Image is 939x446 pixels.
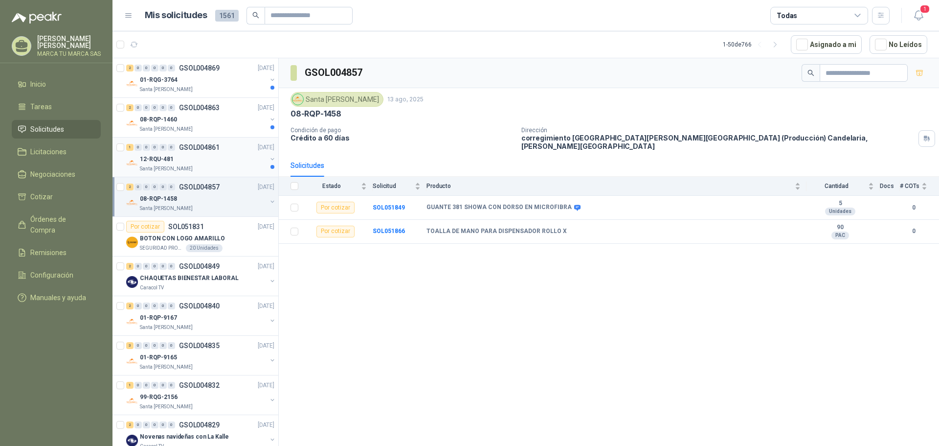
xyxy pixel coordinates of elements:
[151,184,158,190] div: 0
[258,341,274,351] p: [DATE]
[252,12,259,19] span: search
[168,223,204,230] p: SOL051831
[151,144,158,151] div: 0
[126,181,276,212] a: 2 0 0 0 0 0 GSOL004857[DATE] Company Logo08-RQP-1458Santa [PERSON_NAME]
[291,92,383,107] div: Santa [PERSON_NAME]
[179,382,220,389] p: GSOL004832
[126,144,134,151] div: 1
[134,303,142,309] div: 0
[159,382,167,389] div: 0
[168,382,175,389] div: 0
[134,263,142,270] div: 0
[791,35,862,54] button: Asignado a mi
[179,144,220,151] p: GSOL004861
[168,263,175,270] div: 0
[126,117,138,129] img: Company Logo
[159,65,167,71] div: 0
[12,288,101,307] a: Manuales y ayuda
[12,165,101,184] a: Negociaciones
[159,104,167,111] div: 0
[145,8,207,23] h1: Mis solicitudes
[305,65,364,80] h3: GSOL004857
[426,183,793,189] span: Producto
[12,266,101,284] a: Configuración
[140,115,177,124] p: 08-RQP-1460
[168,422,175,428] div: 0
[373,204,405,211] a: SOL051849
[143,144,150,151] div: 0
[140,274,239,283] p: CHAQUETAS BIENESTAR LABORAL
[258,302,274,311] p: [DATE]
[168,65,175,71] div: 0
[159,144,167,151] div: 0
[304,177,373,196] th: Estado
[215,10,239,22] span: 1561
[140,403,193,411] p: Santa [PERSON_NAME]
[151,263,158,270] div: 0
[179,263,220,270] p: GSOL004849
[151,303,158,309] div: 0
[291,127,514,134] p: Condición de pago
[426,177,806,196] th: Producto
[134,184,142,190] div: 0
[140,284,164,292] p: Caracol TV
[179,65,220,71] p: GSOL004869
[179,104,220,111] p: GSOL004863
[30,124,64,135] span: Solicitudes
[521,134,915,150] p: corregimiento [GEOGRAPHIC_DATA][PERSON_NAME][GEOGRAPHIC_DATA] (Producción) Candelaria , [PERSON_N...
[134,104,142,111] div: 0
[151,342,158,349] div: 0
[126,141,276,173] a: 1 0 0 0 0 0 GSOL004861[DATE] Company Logo12-RQU-481Santa [PERSON_NAME]
[37,35,101,49] p: [PERSON_NAME] [PERSON_NAME]
[12,12,62,23] img: Logo peakr
[168,303,175,309] div: 0
[723,37,783,52] div: 1 - 50 de 766
[140,75,178,85] p: 01-RQG-3764
[143,303,150,309] div: 0
[126,260,276,292] a: 2 0 0 0 0 0 GSOL004849[DATE] Company LogoCHAQUETAS BIENESTAR LABORALCaracol TV
[870,35,927,54] button: No Leídos
[806,200,874,208] b: 5
[143,342,150,349] div: 0
[258,222,274,232] p: [DATE]
[12,243,101,262] a: Remisiones
[140,244,184,252] p: SEGURIDAD PROVISER LTDA
[258,103,274,113] p: [DATE]
[806,183,866,189] span: Cantidad
[880,177,900,196] th: Docs
[258,381,274,390] p: [DATE]
[140,324,193,331] p: Santa [PERSON_NAME]
[126,263,134,270] div: 2
[126,65,134,71] div: 2
[159,303,167,309] div: 0
[521,127,915,134] p: Dirección
[373,228,405,235] b: SOL051866
[159,342,167,349] div: 0
[168,104,175,111] div: 0
[777,10,797,21] div: Todas
[143,263,150,270] div: 0
[126,221,164,233] div: Por cotizar
[140,205,193,212] p: Santa [PERSON_NAME]
[179,303,220,309] p: GSOL004840
[30,270,73,281] span: Configuración
[179,184,220,190] p: GSOL004857
[316,202,355,213] div: Por cotizar
[140,234,225,243] p: BOTON CON LOGO AMARILLO
[258,421,274,430] p: [DATE]
[143,184,150,190] div: 0
[151,382,158,389] div: 0
[37,51,101,57] p: MARCA TU MARCA SAS
[151,422,158,428] div: 0
[12,188,101,206] a: Cotizar
[126,316,138,328] img: Company Logo
[426,204,572,211] b: GUANTE 381 SHOWA CON DORSO EN MICROFIBRA
[140,86,193,94] p: Santa [PERSON_NAME]
[168,184,175,190] div: 0
[373,177,426,196] th: Solicitud
[112,217,278,257] a: Por cotizarSOL051831[DATE] Company LogoBOTON CON LOGO AMARILLOSEGURIDAD PROVISER LTDA20 Unidades
[12,142,101,161] a: Licitaciones
[143,104,150,111] div: 0
[143,65,150,71] div: 0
